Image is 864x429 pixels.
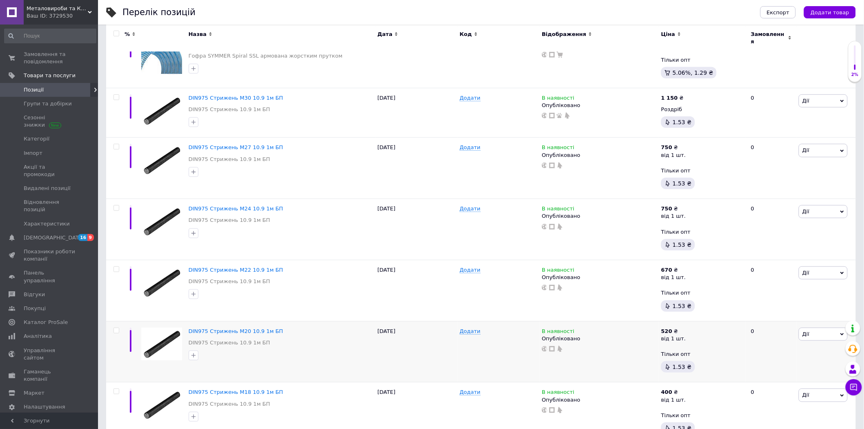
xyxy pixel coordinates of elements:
[542,396,657,404] div: Опубліковано
[24,248,76,263] span: Показники роботи компанії
[378,31,393,38] span: Дата
[661,144,672,150] b: 750
[141,328,182,360] img: DIN975 Стрижень М20 10.9 1м БП
[672,303,691,309] span: 1.53 ₴
[460,206,481,212] span: Додати
[661,228,744,236] div: Тільки опт
[24,403,65,411] span: Налаштування
[661,205,686,212] div: ₴
[661,351,744,358] div: Тільки опт
[661,389,672,395] b: 400
[661,328,686,335] div: ₴
[189,389,283,395] a: DIN975 Стрижень М18 10.9 1м БП
[661,167,744,174] div: Тільки опт
[811,9,849,16] span: Додати товар
[751,31,786,45] span: Замовлення
[189,328,283,334] a: DIN975 Стрижень М20 10.9 1м БП
[661,328,672,334] b: 520
[661,106,744,113] div: Роздріб
[376,199,458,260] div: [DATE]
[24,305,46,312] span: Покупці
[24,347,76,362] span: Управління сайтом
[24,333,52,340] span: Аналітика
[672,364,691,370] span: 1.53 ₴
[542,335,657,342] div: Опубліковано
[542,31,586,38] span: Відображення
[189,95,283,101] a: DIN975 Стрижень М30 10.9 1м БП
[376,27,458,88] div: [DATE]
[78,234,87,241] span: 16
[542,152,657,159] div: Опубліковано
[376,88,458,138] div: [DATE]
[24,51,76,65] span: Замовлення та повідомлення
[802,270,809,276] span: Дії
[661,267,672,273] b: 670
[661,289,744,297] div: Тільки опт
[460,328,481,335] span: Додати
[141,205,182,238] img: DIN975 Стрижень М24 10.9 1м БП
[672,241,691,248] span: 1.53 ₴
[4,29,96,43] input: Пошук
[542,144,575,153] span: В наявності
[125,31,130,38] span: %
[189,144,283,150] a: DIN975 Стрижень М27 10.9 1м БП
[24,234,84,241] span: [DEMOGRAPHIC_DATA]
[661,212,686,220] div: від 1 шт.
[87,234,94,241] span: 9
[802,392,809,398] span: Дії
[760,6,796,18] button: Експорт
[189,52,343,60] a: Гофра SYMMER Spiral SSL армована жорстким прутком
[141,266,182,299] img: DIN975 Стрижень М22 10.9 1м БП
[661,412,744,419] div: Тільки опт
[24,114,76,129] span: Сезонні знижки
[189,106,270,113] a: DIN975 Стрижень 10.9 1м БП
[542,389,575,398] span: В наявності
[802,147,809,153] span: Дії
[542,95,575,103] span: В наявності
[376,321,458,382] div: [DATE]
[542,212,657,220] div: Опубліковано
[460,267,481,273] span: Додати
[24,319,68,326] span: Каталог ProSale
[460,95,481,101] span: Додати
[746,321,797,382] div: 0
[24,199,76,213] span: Відновлення позицій
[24,100,72,107] span: Групи та добірки
[189,31,207,38] span: Назва
[846,379,862,395] button: Чат з покупцем
[24,368,76,383] span: Гаманець компанії
[24,220,70,228] span: Характеристики
[24,163,76,178] span: Акції та промокоди
[189,156,270,163] a: DIN975 Стрижень 10.9 1м БП
[24,291,45,298] span: Відгуки
[542,274,657,281] div: Опубліковано
[24,86,44,94] span: Позиції
[122,8,196,17] div: Перелік позицій
[542,206,575,214] span: В наявності
[661,266,686,274] div: ₴
[141,33,182,74] img: Гофра SYMMER Spiral SSL армована жорстким прутком d16x0,6 мм
[746,27,797,88] div: 0
[661,144,686,151] div: ₴
[746,260,797,321] div: 0
[661,31,675,38] span: Ціна
[189,206,283,212] span: DIN975 Стрижень М24 10.9 1м БП
[376,260,458,321] div: [DATE]
[661,335,686,342] div: від 1 шт.
[767,9,790,16] span: Експорт
[189,278,270,285] a: DIN975 Стрижень 10.9 1м БП
[661,95,678,101] b: 1 150
[802,208,809,214] span: Дії
[542,267,575,275] span: В наявності
[141,389,182,421] img: DIN975 Стрижень М18 10.9 1м БП
[661,274,686,281] div: від 1 шт.
[661,56,744,64] div: Тільки опт
[802,98,809,104] span: Дії
[24,135,49,143] span: Категорії
[802,331,809,337] span: Дії
[661,94,684,102] div: ₴
[189,339,270,346] a: DIN975 Стрижень 10.9 1м БП
[804,6,856,18] button: Додати товар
